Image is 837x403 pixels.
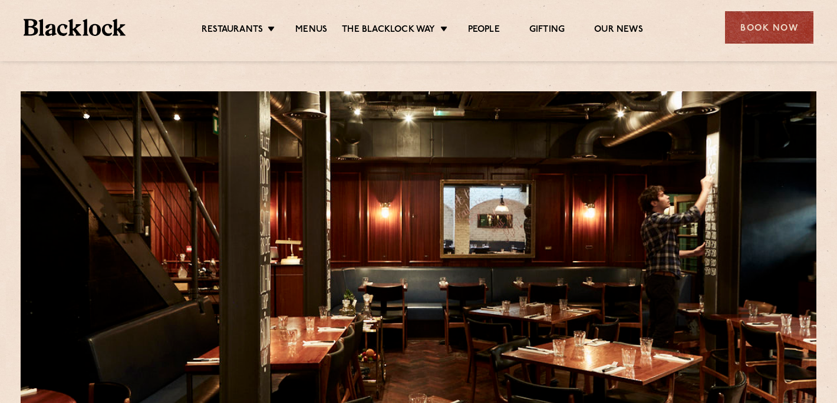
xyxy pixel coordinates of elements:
a: Restaurants [202,24,263,37]
a: Gifting [529,24,565,37]
div: Book Now [725,11,813,44]
a: Menus [295,24,327,37]
a: People [468,24,500,37]
img: BL_Textured_Logo-footer-cropped.svg [24,19,126,36]
a: Our News [594,24,643,37]
a: The Blacklock Way [342,24,435,37]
